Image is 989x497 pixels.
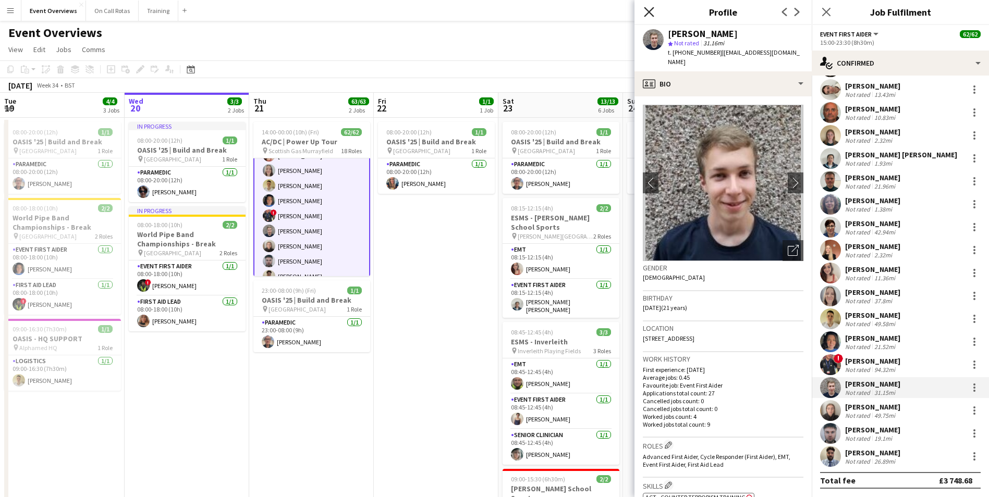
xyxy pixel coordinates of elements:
app-card-role: Event First Aider1/108:45-12:45 (4h)[PERSON_NAME] [503,394,619,429]
div: Not rated [845,91,872,98]
span: 21 [252,102,266,114]
h3: OASIS '25 | Build and Break [253,295,370,305]
div: Not rated [845,159,872,167]
span: 2 Roles [219,249,237,257]
span: Wed [129,96,143,106]
span: 4/4 [103,97,117,105]
span: Comms [82,45,105,54]
div: £3 748.68 [939,475,972,486]
div: 08:00-20:00 (12h)1/1OASIS '25 | Build and Break [GEOGRAPHIC_DATA]1 RoleParamedic1/108:00-20:00 (1... [4,122,121,194]
span: [GEOGRAPHIC_DATA] [518,147,575,155]
h3: Profile [634,5,812,19]
app-card-role: First Aid Lead1/108:00-18:00 (10h)[PERSON_NAME] [129,296,246,331]
span: 63/63 [348,97,369,105]
div: [PERSON_NAME] [845,356,900,366]
h3: ESMS - [PERSON_NAME] School Sports [503,213,619,232]
div: Confirmed [812,51,989,76]
div: [PERSON_NAME] [845,265,900,274]
div: Not rated [845,457,872,465]
app-card-role: Paramedic1/108:00-20:00 (12h)[PERSON_NAME] [378,158,495,194]
span: 08:45-12:45 (4h) [511,328,553,336]
span: 1 Role [596,147,611,155]
span: 22 [376,102,386,114]
span: [GEOGRAPHIC_DATA] [19,232,77,240]
span: Tue [4,96,16,106]
div: Not rated [845,182,872,190]
div: 94.32mi [872,366,897,374]
div: [PERSON_NAME] [845,81,900,91]
span: 3 Roles [593,347,611,355]
div: 13.43mi [872,91,897,98]
div: Not rated [845,136,872,144]
span: Week 34 [34,81,60,89]
div: Open photos pop-in [783,240,803,261]
div: [PERSON_NAME] [845,219,900,228]
span: 23 [501,102,514,114]
span: 08:15-12:15 (4h) [511,204,553,212]
span: Inverleith Playing Fields [518,347,581,355]
span: 08:00-20:00 (12h) [386,128,432,136]
span: 24 [626,102,640,114]
a: Jobs [52,43,76,56]
p: Worked jobs total count: 9 [643,420,803,428]
app-card-role: Event First Aider1/108:15-12:15 (4h)[PERSON_NAME] [PERSON_NAME] [503,279,619,318]
app-card-role: Paramedic1/108:00-20:00 (12h)[PERSON_NAME] [4,158,121,194]
div: 49.58mi [872,320,897,328]
div: Not rated [845,228,872,236]
h3: ESMS - Inverleith [503,337,619,346]
div: 1.38mi [872,205,894,213]
app-card-role: Paramedic1/108:00-20:00 (12h)[PERSON_NAME] [627,158,744,194]
p: Applications total count: 27 [643,389,803,397]
div: Not rated [845,434,872,442]
app-card-role: Senior Clinician1/108:45-12:45 (4h)[PERSON_NAME] [503,429,619,465]
div: Not rated [845,297,872,305]
div: [PERSON_NAME] [845,104,900,114]
span: 14:00-00:00 (10h) (Fri) [262,128,319,136]
span: 09:00-15:30 (6h30m) [511,475,565,483]
span: 08:00-20:00 (12h) [137,136,182,144]
h1: Event Overviews [8,25,102,41]
p: Favourite job: Event First Aider [643,381,803,389]
span: Thu [253,96,266,106]
app-job-card: In progress08:00-18:00 (10h)2/2World Pipe Band Championships - Break [GEOGRAPHIC_DATA]2 RolesEven... [129,206,246,331]
span: 3/3 [227,97,242,105]
span: Advanced First Aider, Cycle Responder (First Aider), EMT, Event First Aider, First Aid Lead [643,453,790,468]
app-card-role: Logistics1/109:00-16:30 (7h30m)[PERSON_NAME] [4,355,121,391]
div: 08:15-12:15 (4h)2/2ESMS - [PERSON_NAME] School Sports [PERSON_NAME][GEOGRAPHIC_DATA]2 RolesEMT1/1... [503,198,619,318]
div: In progress [129,206,246,215]
div: In progress08:00-20:00 (12h)1/1OASIS '25 | Build and Break [GEOGRAPHIC_DATA]1 RoleParamedic1/108:... [129,122,246,202]
a: Comms [78,43,109,56]
span: 08:00-18:00 (10h) [13,204,58,212]
app-card-role: Paramedic1/108:00-20:00 (12h)[PERSON_NAME] [129,167,246,202]
h3: OASIS '25 | Build and Break [378,137,495,146]
div: BST [65,81,75,89]
div: 49.75mi [872,412,897,419]
span: Fri [378,96,386,106]
div: 21.52mi [872,343,897,351]
span: Edit [33,45,45,54]
app-card-role: First Aid Lead1/108:00-18:00 (10h)![PERSON_NAME] [4,279,121,315]
div: 2.32mi [872,251,894,259]
span: 1/1 [223,136,237,144]
span: Event First Aider [820,30,872,38]
h3: OASIS '25 | Build and Break [4,137,121,146]
div: 3 Jobs [103,106,119,114]
p: Worked jobs count: 4 [643,413,803,420]
app-job-card: 08:00-20:00 (12h)1/1OASIS '25 | Build and Break [GEOGRAPHIC_DATA]1 RoleParamedic1/108:00-20:00 (1... [378,122,495,194]
h3: OASIS '25 | Build and Break [503,137,619,146]
div: [PERSON_NAME] [845,379,900,389]
span: 08:00-20:00 (12h) [13,128,58,136]
span: 2/2 [223,221,237,229]
span: 08:00-20:00 (12h) [511,128,556,136]
div: In progress [129,122,246,130]
p: Average jobs: 0.45 [643,374,803,381]
app-job-card: 08:00-20:00 (12h)1/1OASIS '25 | Build and Break [GEOGRAPHIC_DATA]1 RoleParamedic1/108:00-20:00 (1... [627,122,744,194]
div: [PERSON_NAME] [845,425,900,434]
div: 08:45-12:45 (4h)3/3ESMS - Inverleith Inverleith Playing Fields3 RolesEMT1/108:45-12:45 (4h)[PERSO... [503,322,619,465]
div: [PERSON_NAME] [845,127,900,136]
span: 08:00-18:00 (10h) [137,221,182,229]
div: [PERSON_NAME] [845,448,900,457]
h3: Gender [643,263,803,272]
